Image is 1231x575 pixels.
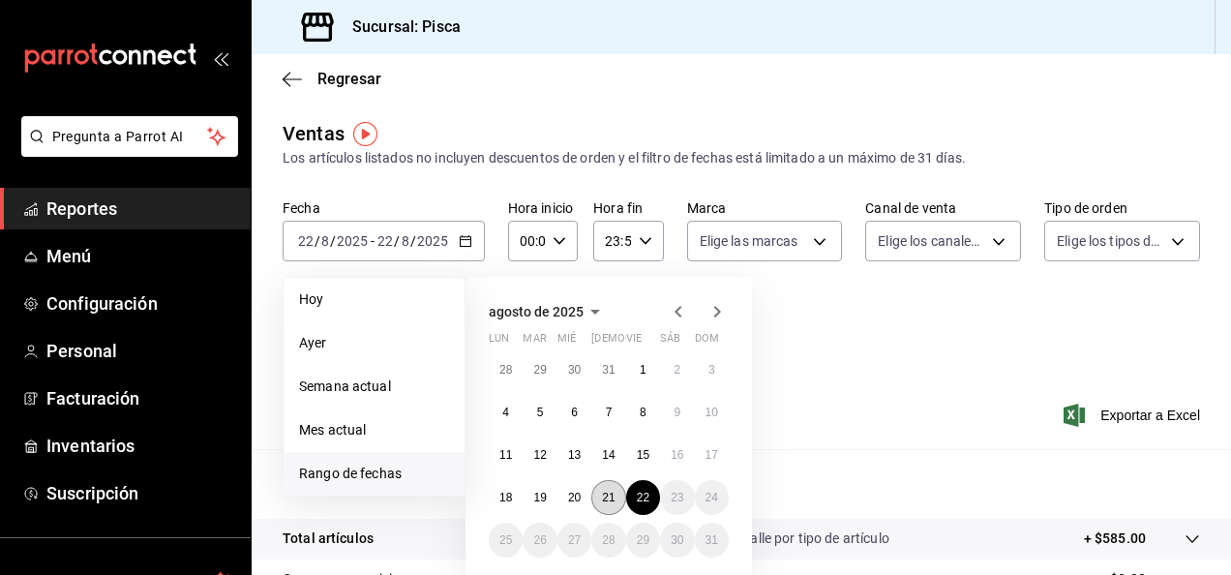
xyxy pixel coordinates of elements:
[591,438,625,472] button: 14 de agosto de 2025
[283,201,485,215] label: Fecha
[533,363,546,377] abbr: 29 de julio de 2025
[401,233,410,249] input: --
[46,433,235,459] span: Inventarios
[706,448,718,462] abbr: 17 de agosto de 2025
[21,116,238,157] button: Pregunta a Parrot AI
[660,332,680,352] abbr: sábado
[1057,231,1164,251] span: Elige los tipos de orden
[14,140,238,161] a: Pregunta a Parrot AI
[695,438,729,472] button: 17 de agosto de 2025
[283,70,381,88] button: Regresar
[706,491,718,504] abbr: 24 de agosto de 2025
[602,448,615,462] abbr: 14 de agosto de 2025
[299,333,449,353] span: Ayer
[317,70,381,88] span: Regresar
[46,243,235,269] span: Menú
[626,352,660,387] button: 1 de agosto de 2025
[376,233,394,249] input: --
[660,438,694,472] button: 16 de agosto de 2025
[523,352,556,387] button: 29 de julio de 2025
[674,363,680,377] abbr: 2 de agosto de 2025
[410,233,416,249] span: /
[1067,404,1200,427] button: Exportar a Excel
[46,290,235,317] span: Configuración
[695,523,729,558] button: 31 de agosto de 2025
[557,480,591,515] button: 20 de agosto de 2025
[878,231,985,251] span: Elige los canales de venta
[557,438,591,472] button: 13 de agosto de 2025
[213,50,228,66] button: open_drawer_menu
[660,352,694,387] button: 2 de agosto de 2025
[568,448,581,462] abbr: 13 de agosto de 2025
[533,491,546,504] abbr: 19 de agosto de 2025
[591,480,625,515] button: 21 de agosto de 2025
[660,480,694,515] button: 23 de agosto de 2025
[671,491,683,504] abbr: 23 de agosto de 2025
[637,491,649,504] abbr: 22 de agosto de 2025
[626,523,660,558] button: 29 de agosto de 2025
[299,377,449,397] span: Semana actual
[687,201,843,215] label: Marca
[508,201,578,215] label: Hora inicio
[283,148,1200,168] div: Los artículos listados no incluyen descuentos de orden y el filtro de fechas está limitado a un m...
[591,352,625,387] button: 31 de julio de 2025
[626,438,660,472] button: 15 de agosto de 2025
[489,332,509,352] abbr: lunes
[637,448,649,462] abbr: 15 de agosto de 2025
[700,231,798,251] span: Elige las marcas
[523,438,556,472] button: 12 de agosto de 2025
[568,363,581,377] abbr: 30 de julio de 2025
[299,289,449,310] span: Hoy
[523,523,556,558] button: 26 de agosto de 2025
[353,122,377,146] button: Tooltip marker
[499,491,512,504] abbr: 18 de agosto de 2025
[46,480,235,506] span: Suscripción
[660,523,694,558] button: 30 de agosto de 2025
[489,300,607,323] button: agosto de 2025
[591,523,625,558] button: 28 de agosto de 2025
[489,395,523,430] button: 4 de agosto de 2025
[499,363,512,377] abbr: 28 de julio de 2025
[637,533,649,547] abbr: 29 de agosto de 2025
[523,395,556,430] button: 5 de agosto de 2025
[557,352,591,387] button: 30 de julio de 2025
[46,385,235,411] span: Facturación
[502,406,509,419] abbr: 4 de agosto de 2025
[337,15,461,39] h3: Sucursal: Pisca
[537,406,544,419] abbr: 5 de agosto de 2025
[602,491,615,504] abbr: 21 de agosto de 2025
[591,395,625,430] button: 7 de agosto de 2025
[394,233,400,249] span: /
[695,332,719,352] abbr: domingo
[1084,529,1146,549] p: + $585.00
[499,448,512,462] abbr: 11 de agosto de 2025
[671,533,683,547] abbr: 30 de agosto de 2025
[489,523,523,558] button: 25 de agosto de 2025
[416,233,449,249] input: ----
[695,395,729,430] button: 10 de agosto de 2025
[297,233,315,249] input: --
[299,464,449,484] span: Rango de fechas
[602,363,615,377] abbr: 31 de julio de 2025
[626,480,660,515] button: 22 de agosto de 2025
[557,332,576,352] abbr: miércoles
[626,395,660,430] button: 8 de agosto de 2025
[557,523,591,558] button: 27 de agosto de 2025
[533,448,546,462] abbr: 12 de agosto de 2025
[499,533,512,547] abbr: 25 de agosto de 2025
[330,233,336,249] span: /
[626,332,642,352] abbr: viernes
[557,395,591,430] button: 6 de agosto de 2025
[320,233,330,249] input: --
[46,338,235,364] span: Personal
[671,448,683,462] abbr: 16 de agosto de 2025
[695,480,729,515] button: 24 de agosto de 2025
[315,233,320,249] span: /
[606,406,613,419] abbr: 7 de agosto de 2025
[568,491,581,504] abbr: 20 de agosto de 2025
[523,332,546,352] abbr: martes
[299,420,449,440] span: Mes actual
[283,119,345,148] div: Ventas
[865,201,1021,215] label: Canal de venta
